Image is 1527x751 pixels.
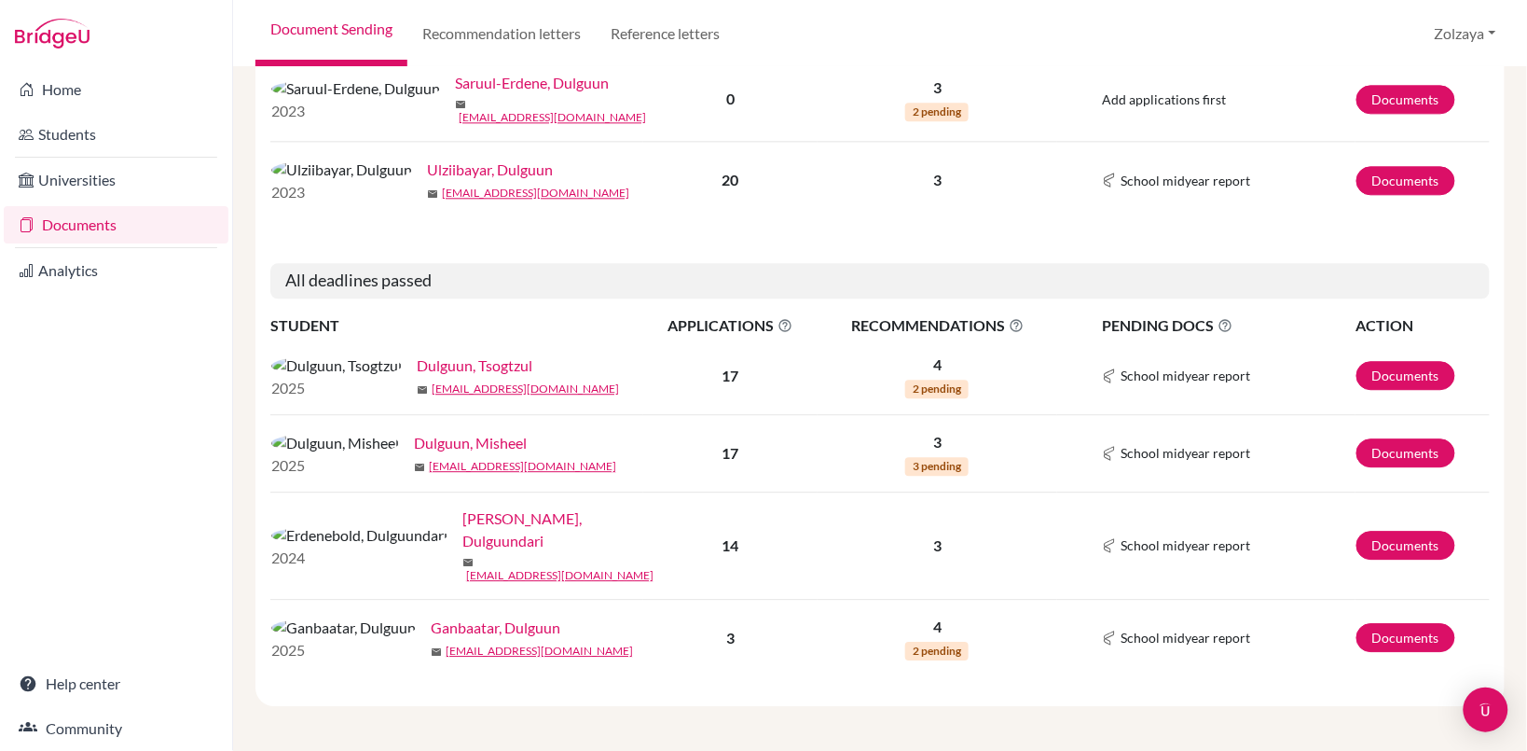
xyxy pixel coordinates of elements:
[1121,171,1250,190] span: School midyear report
[819,616,1056,638] p: 4
[270,313,643,338] th: STUDENT
[1356,623,1455,652] a: Documents
[414,432,527,454] a: Dulguun, Misheel
[417,384,428,396] span: mail
[427,188,438,200] span: mail
[722,444,738,462] b: 17
[270,263,1490,299] h5: All deadlines passed
[819,314,1056,337] span: RECOMMENDATIONS
[726,90,735,107] b: 0
[4,71,228,108] a: Home
[905,457,969,476] span: 3 pending
[1121,628,1250,647] span: School midyear report
[644,314,817,337] span: APPLICATIONS
[1464,688,1508,732] div: Open Intercom Messenger
[819,431,1056,453] p: 3
[1102,314,1355,337] span: PENDING DOCS
[4,665,228,702] a: Help center
[1102,173,1117,188] img: Common App logo
[1356,85,1455,114] a: Documents
[271,355,402,377] img: Dulguun, Tsogtzul
[466,567,653,584] a: [EMAIL_ADDRESS][DOMAIN_NAME]
[1102,538,1117,553] img: Common App logo
[819,535,1056,557] p: 3
[455,99,466,110] span: mail
[271,77,440,100] img: Saruul-Erdene, Dulguun
[905,642,969,661] span: 2 pending
[271,547,447,569] p: 2024
[432,381,619,397] a: [EMAIL_ADDRESS][DOMAIN_NAME]
[1121,366,1250,385] span: School midyear report
[1121,535,1250,555] span: School midyear report
[4,252,228,289] a: Analytics
[1355,313,1490,338] th: ACTION
[1356,361,1455,390] a: Documents
[1426,16,1505,51] button: Zolzaya
[462,557,474,568] span: mail
[431,617,560,639] a: Ganbaatar, Dulguun
[722,367,738,384] b: 17
[446,643,633,660] a: [EMAIL_ADDRESS][DOMAIN_NAME]
[905,380,969,398] span: 2 pending
[1102,91,1226,107] span: Add applications first
[459,109,646,126] a: [EMAIL_ADDRESS][DOMAIN_NAME]
[726,629,735,647] b: 3
[15,19,89,49] img: Bridge-U
[905,103,969,121] span: 2 pending
[4,116,228,153] a: Students
[271,617,416,639] img: Ganbaatar, Dulguun
[431,647,442,658] span: mail
[462,508,656,552] a: [PERSON_NAME], Dulguundari
[722,171,738,188] b: 20
[1102,446,1117,461] img: Common App logo
[427,159,553,181] a: Ulziibayar, Dulguun
[4,710,228,747] a: Community
[271,181,412,203] p: 2023
[271,432,399,454] img: Dulguun, Misheel
[1356,166,1455,195] a: Documents
[4,161,228,199] a: Universities
[271,377,402,399] p: 2025
[271,524,447,547] img: Erdenebold, Dulguundari
[271,159,412,181] img: Ulziibayar, Dulguun
[4,206,228,243] a: Documents
[1356,531,1455,560] a: Documents
[1356,438,1455,467] a: Documents
[271,639,416,661] p: 2025
[819,354,1056,376] p: 4
[271,100,440,122] p: 2023
[442,185,629,202] a: [EMAIL_ADDRESS][DOMAIN_NAME]
[1102,369,1117,383] img: Common App logo
[819,76,1056,99] p: 3
[819,169,1056,191] p: 3
[417,355,532,377] a: Dulguun, Tsogtzul
[271,454,399,477] p: 2025
[1102,631,1117,646] img: Common App logo
[1121,443,1250,463] span: School midyear report
[455,72,609,94] a: Saruul-Erdene, Dulguun
[429,458,616,475] a: [EMAIL_ADDRESS][DOMAIN_NAME]
[414,462,425,473] span: mail
[722,536,738,554] b: 14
